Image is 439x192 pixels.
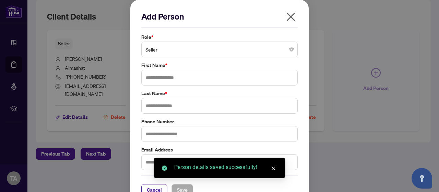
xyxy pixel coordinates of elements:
label: First Name [141,61,298,69]
div: Person details saved successfully! [174,163,277,171]
button: Open asap [412,168,432,189]
span: close [271,166,276,171]
span: Seller [145,43,294,56]
span: close-circle [289,47,294,52]
span: check-circle [162,166,167,171]
label: Phone Number [141,118,298,125]
a: Close [270,165,277,172]
label: Last Name [141,90,298,97]
span: close [285,11,296,22]
h2: Add Person [141,11,298,22]
label: Email Address [141,146,298,154]
label: Role [141,33,298,41]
